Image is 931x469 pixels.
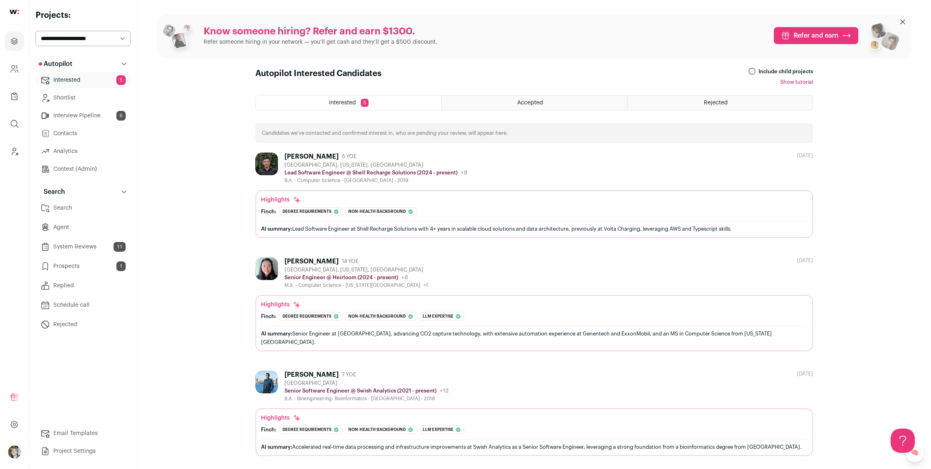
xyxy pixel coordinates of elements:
img: 8963d166e5f314c79b8e7b8ff1adcdda5a416a13b06305457741dcb89a88c309 [255,371,278,393]
button: Open dropdown [8,446,21,458]
div: B.A. - Bioengineering: Bioinformatics - [GEOGRAPHIC_DATA] - 2018 [284,395,449,402]
a: Refer and earn [774,27,858,44]
div: Non-health background [345,207,417,216]
a: 🧠 [905,443,925,463]
a: Rejected [628,95,813,110]
span: AI summary: [261,331,292,336]
a: Search [36,200,131,216]
span: +8 [461,170,468,176]
div: [DATE] [797,371,813,377]
div: Highlights [261,196,301,204]
div: [PERSON_NAME] [284,371,339,379]
img: wellfound-shorthand-0d5821cbd27db2630d0214b213865d53afaa358527fdda9d0ea32b1df1b89c2c.svg [10,10,19,14]
span: Accepted [517,100,543,106]
div: Accelerated real-time data processing and infrastructure improvements at Swish Analytics as a Sen... [261,443,807,451]
a: Schedule call [36,297,131,313]
div: Highlights [261,414,301,422]
a: Company and ATS Settings [5,59,24,79]
p: Know someone hiring? Refer and earn $1300. [204,25,437,38]
img: 6494470-medium_jpg [8,446,21,458]
a: [PERSON_NAME] 7 YOE [GEOGRAPHIC_DATA] Senior Software Engineer @ Swish Analytics (2021 - present)... [255,371,813,456]
span: 11 [114,242,126,252]
span: 6 YOE [342,153,356,160]
p: Candidates we’ve contacted and confirmed interest in, who are pending your review, will appear here. [262,130,508,136]
a: Analytics [36,143,131,159]
a: Interview Pipeline6 [36,108,131,124]
a: Context (Admin) [36,161,131,177]
div: Llm expertise [420,312,464,321]
div: [PERSON_NAME] [284,257,339,265]
h1: Autopilot Interested Candidates [255,68,381,85]
img: referral_people_group_1-3817b86375c0e7f77b15e9e1740954ef64e1f78137dd7e9f4ff27367cb2cd09a.png [162,21,197,57]
img: addf64448d9fb285963f2625693318ce12d3b376e9f9729aa09f5a08ea4903e2.jpg [255,153,278,175]
a: Company Lists [5,87,24,106]
div: [PERSON_NAME] [284,153,339,161]
div: Degree requirements [280,312,342,321]
button: Show tutorial [780,79,813,85]
button: Search [36,184,131,200]
span: 14 YOE [342,258,358,265]
div: Finch: [261,427,276,433]
div: Degree requirements [280,207,342,216]
a: Replied [36,278,131,294]
span: AI summary: [261,444,292,450]
div: [DATE] [797,257,813,264]
a: Prospects1 [36,258,131,274]
a: [PERSON_NAME] 14 YOE [GEOGRAPHIC_DATA], [US_STATE], [GEOGRAPHIC_DATA] Senior Engineer @ Heirloom ... [255,257,813,351]
span: 6 [116,111,126,121]
img: d56be07bf220543cbb75b4b55b7037fcffc067b444aa3af8735e7fcbbae9ea9b.jpg [255,257,278,280]
p: Search [39,187,65,197]
div: [DATE] [797,153,813,159]
button: Autopilot [36,56,131,72]
div: [GEOGRAPHIC_DATA], [US_STATE], [GEOGRAPHIC_DATA] [284,162,468,168]
a: Project Settings [36,443,131,459]
span: 7 YOE [342,371,356,378]
span: +1 [423,283,428,288]
span: +8 [401,275,408,280]
label: Include child projects [758,68,813,75]
span: Interested [329,100,356,106]
span: +12 [440,388,449,394]
a: Email Templates [36,425,131,441]
div: Finch: [261,208,276,215]
a: Contacts [36,125,131,142]
div: [GEOGRAPHIC_DATA] [284,380,449,386]
a: Rejected [36,316,131,333]
p: Autopilot [39,59,72,69]
a: [PERSON_NAME] 6 YOE [GEOGRAPHIC_DATA], [US_STATE], [GEOGRAPHIC_DATA] Lead Software Engineer @ She... [255,153,813,238]
a: Projects [5,32,24,51]
div: [GEOGRAPHIC_DATA], [US_STATE], [GEOGRAPHIC_DATA] [284,267,428,273]
p: Senior Software Engineer @ Swish Analytics (2021 - present) [284,388,436,394]
span: 1 [116,261,126,271]
div: Finch: [261,313,276,320]
a: Agent [36,219,131,236]
div: Llm expertise [420,425,464,434]
a: Leads (Backoffice) [5,142,24,161]
p: Refer someone hiring in your network — you’ll get cash and they’ll get a $500 discount. [204,38,437,46]
h2: Projects: [36,10,131,21]
span: 5 [116,75,126,85]
div: Non-health background [345,425,417,434]
div: Lead Software Engineer at Shell Recharge Solutions with 4+ years in scalable cloud solutions and ... [261,225,807,233]
span: Rejected [704,100,728,106]
div: Senior Engineer at [GEOGRAPHIC_DATA], advancing CO2 capture technology, with extensive automation... [261,329,807,346]
span: AI summary: [261,226,292,231]
div: Degree requirements [280,425,342,434]
a: Interested5 [36,72,131,88]
a: Accepted [442,95,627,110]
img: referral_people_group_2-7c1ec42c15280f3369c0665c33c00ed472fd7f6af9dd0ec46c364f9a93ccf9a4.png [865,19,900,58]
span: 5 [361,99,369,107]
iframe: Help Scout Beacon - Open [891,429,915,453]
div: Highlights [261,301,301,309]
a: System Reviews11 [36,239,131,255]
div: B.A. - Computer Science - [GEOGRAPHIC_DATA] - 2019 [284,177,468,184]
p: Senior Engineer @ Heirloom (2024 - present) [284,274,398,281]
div: Non-health background [345,312,417,321]
a: Shortlist [36,90,131,106]
div: M.S. - Computer Science - [US_STATE][GEOGRAPHIC_DATA] [284,282,428,289]
p: Lead Software Engineer @ Shell Recharge Solutions (2024 - present) [284,170,457,176]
